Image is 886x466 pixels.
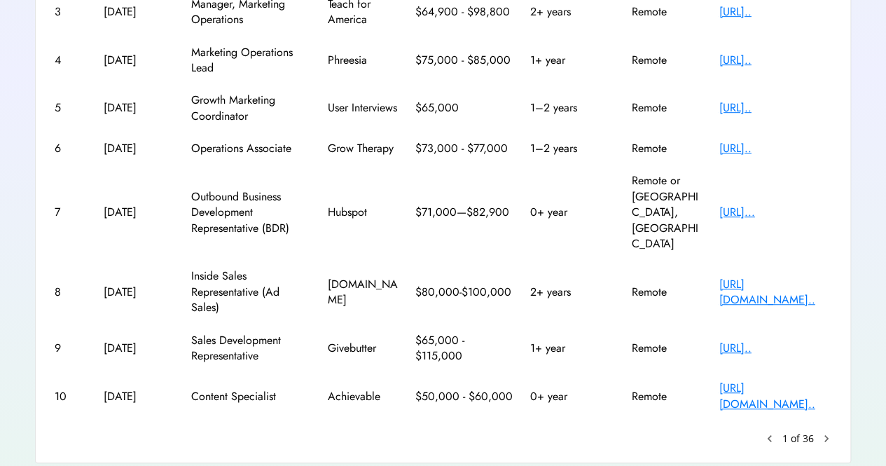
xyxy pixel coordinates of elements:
[415,4,513,20] div: $64,900 - $98,800
[415,141,513,156] div: $73,000 - $77,000
[632,285,702,300] div: Remote
[55,141,86,156] div: 6
[415,285,513,300] div: $80,000-$100,000
[632,53,702,68] div: Remote
[415,333,513,364] div: $65,000 - $115,000
[719,100,831,116] div: [URL]..
[104,285,174,300] div: [DATE]
[104,389,174,404] div: [DATE]
[55,205,86,220] div: 7
[191,389,310,404] div: Content Specialist
[530,100,614,116] div: 1–2 years
[819,432,833,446] button: chevron_right
[782,432,814,446] div: 1 of 36
[719,141,831,156] div: [URL]..
[530,4,614,20] div: 2+ years
[719,277,831,308] div: [URL][DOMAIN_NAME]..
[632,4,702,20] div: Remote
[530,141,614,156] div: 1–2 years
[632,389,702,404] div: Remote
[55,389,86,404] div: 10
[415,389,513,404] div: $50,000 - $60,000
[328,53,398,68] div: Phreesia
[191,92,310,124] div: Growth Marketing Coordinator
[530,53,614,68] div: 1+ year
[719,341,831,356] div: [URL]..
[191,333,310,364] div: Sales Development Representative
[104,100,174,116] div: [DATE]
[328,341,398,356] div: Givebutter
[415,205,513,220] div: $71,000—$82,900
[415,100,513,116] div: $65,000
[328,277,398,308] div: [DOMAIN_NAME]
[328,205,398,220] div: Hubspot
[719,205,831,220] div: [URL]...
[104,141,174,156] div: [DATE]
[530,341,614,356] div: 1+ year
[530,389,614,404] div: 0+ year
[415,53,513,68] div: $75,000 - $85,000
[191,189,310,236] div: Outbound Business Development Representative (BDR)
[328,100,398,116] div: User Interviews
[55,53,86,68] div: 4
[191,141,310,156] div: Operations Associate
[104,341,174,356] div: [DATE]
[328,389,398,404] div: Achievable
[55,100,86,116] div: 5
[104,205,174,220] div: [DATE]
[55,341,86,356] div: 9
[104,4,174,20] div: [DATE]
[191,45,310,76] div: Marketing Operations Lead
[55,4,86,20] div: 3
[191,268,310,315] div: Inside Sales Representative (Ad Sales)
[104,53,174,68] div: [DATE]
[632,100,702,116] div: Remote
[530,205,614,220] div: 0+ year
[530,285,614,300] div: 2+ years
[632,141,702,156] div: Remote
[632,173,702,252] div: Remote or [GEOGRAPHIC_DATA], [GEOGRAPHIC_DATA]
[55,285,86,300] div: 8
[763,432,777,446] button: keyboard_arrow_left
[328,141,398,156] div: Grow Therapy
[719,53,831,68] div: [URL]..
[719,381,831,412] div: [URL][DOMAIN_NAME]..
[632,341,702,356] div: Remote
[719,4,831,20] div: [URL]..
